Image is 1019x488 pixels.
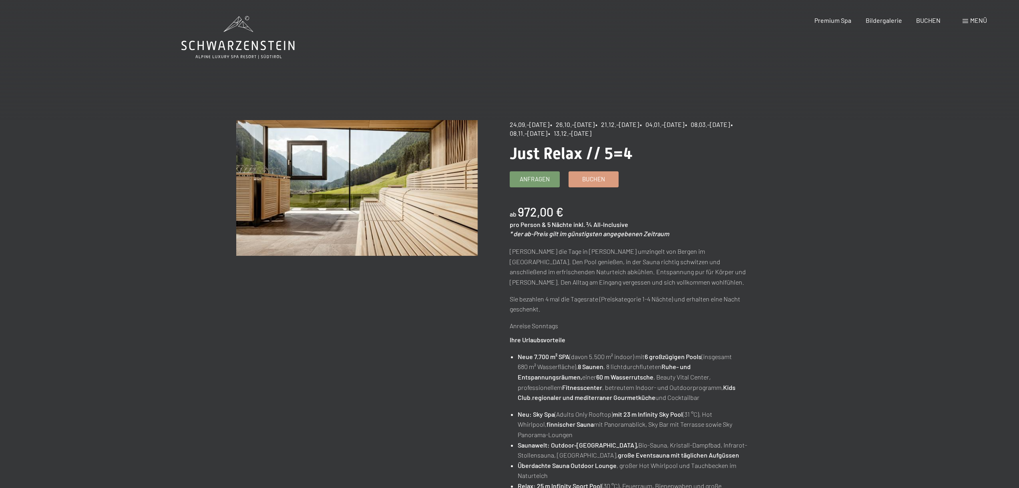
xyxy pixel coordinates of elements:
span: Just Relax // 5=4 [510,144,633,163]
span: • 13.12.–[DATE] [548,129,591,137]
span: inkl. ¾ All-Inclusive [573,221,628,228]
li: Bio-Sauna, Kristall-Dampfbad, Infrarot-Stollensauna, [GEOGRAPHIC_DATA], [518,440,751,460]
span: • 04.01.–[DATE] [640,120,684,128]
span: Menü [970,16,987,24]
span: • 26.10.–[DATE] [550,120,595,128]
span: ab [510,210,517,218]
strong: 8 Saunen [578,363,603,370]
p: [PERSON_NAME] die Tage in [PERSON_NAME] umzingelt von Bergen im [GEOGRAPHIC_DATA]. Den Pool genie... [510,246,751,287]
strong: mit 23 m Infinity Sky Pool [613,410,683,418]
span: • 08.03.–[DATE] [685,120,730,128]
strong: Neu: Sky Spa [518,410,555,418]
span: Buchen [582,175,605,183]
span: 5 Nächte [547,221,572,228]
a: Buchen [569,172,618,187]
span: Anfragen [520,175,550,183]
p: Anreise Sonntags [510,321,751,331]
strong: regionaler und mediterraner Gourmetküche [532,394,655,401]
strong: 6 großzügigen Pools [645,353,701,360]
a: Premium Spa [814,16,851,24]
strong: Ihre Urlaubsvorteile [510,336,565,343]
span: 24.09.–[DATE] [510,120,549,128]
span: • 21.12.–[DATE] [595,120,639,128]
strong: Neue 7.700 m² SPA [518,353,569,360]
em: * der ab-Preis gilt im günstigsten angegebenen Zeitraum [510,230,669,237]
strong: Saunawelt: Outdoor-[GEOGRAPHIC_DATA], [518,441,638,449]
img: Just Relax // 5=4 [236,120,478,256]
p: Sie bezahlen 4 mal die Tagesrate (Preiskategorie 1-4 Nächte) und erhalten eine Nacht geschenkt. [510,294,751,314]
li: , großer Hot Whirlpool und Tauchbecken im Naturteich [518,460,751,481]
strong: Überdachte Sauna Outdoor Lounge [518,462,617,469]
a: Bildergalerie [866,16,902,24]
strong: finnischer Sauna [547,420,594,428]
a: BUCHEN [916,16,941,24]
strong: 60 m Wasserrutsche [596,373,653,381]
li: (davon 5.500 m² indoor) mit (insgesamt 680 m² Wasserfläche), , 8 lichtdurchfluteten einer , Beaut... [518,351,751,403]
b: 972,00 € [518,205,563,219]
strong: große Eventsauna mit täglichen Aufgüssen [618,451,739,459]
strong: Fitnesscenter [562,384,602,391]
a: Anfragen [510,172,559,187]
li: (Adults Only Rooftop) (31 °C), Hot Whirlpool, mit Panoramablick, Sky Bar mit Terrasse sowie Sky P... [518,409,751,440]
span: pro Person & [510,221,546,228]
